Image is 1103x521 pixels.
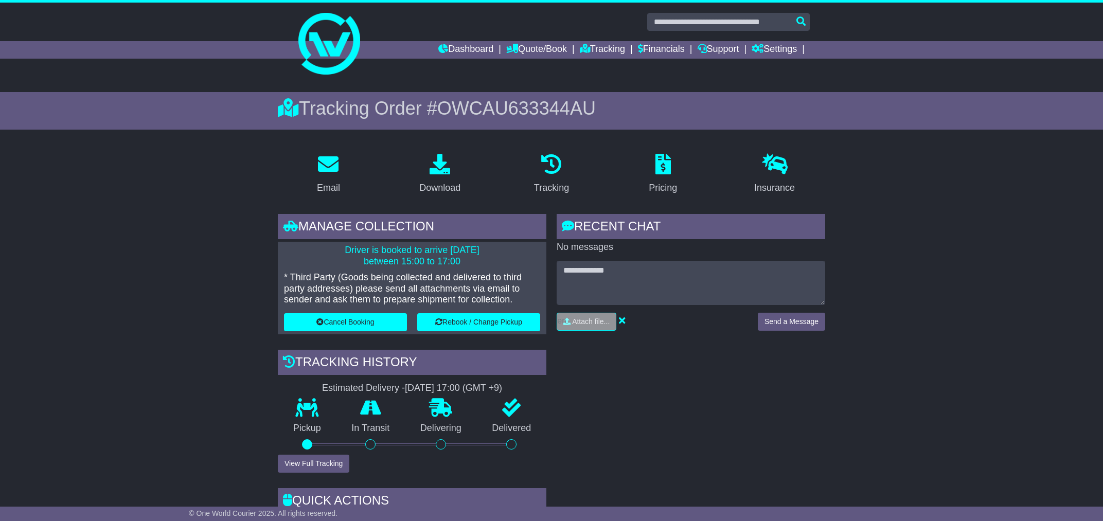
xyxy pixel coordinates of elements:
button: View Full Tracking [278,455,349,473]
div: Tracking Order # [278,97,825,119]
div: Insurance [754,181,795,195]
a: Email [310,150,347,199]
a: Quote/Book [506,41,567,59]
p: Delivered [477,423,547,434]
a: Settings [752,41,797,59]
span: © One World Courier 2025. All rights reserved. [189,509,337,517]
p: * Third Party (Goods being collected and delivered to third party addresses) please send all atta... [284,272,540,306]
button: Send a Message [758,313,825,331]
div: [DATE] 17:00 (GMT +9) [405,383,502,394]
span: OWCAU633344AU [437,98,596,119]
div: Pricing [649,181,677,195]
div: Email [317,181,340,195]
div: Download [419,181,460,195]
div: RECENT CHAT [557,214,825,242]
button: Cancel Booking [284,313,407,331]
div: Tracking [534,181,569,195]
a: Tracking [580,41,625,59]
a: Support [698,41,739,59]
div: Quick Actions [278,488,546,516]
p: No messages [557,242,825,253]
a: Insurance [748,150,802,199]
p: In Transit [336,423,405,434]
a: Financials [638,41,685,59]
a: Dashboard [438,41,493,59]
p: Delivering [405,423,477,434]
div: Manage collection [278,214,546,242]
a: Tracking [527,150,576,199]
div: Estimated Delivery - [278,383,546,394]
button: Rebook / Change Pickup [417,313,540,331]
div: Tracking history [278,350,546,378]
p: Pickup [278,423,336,434]
p: Driver is booked to arrive [DATE] between 15:00 to 17:00 [284,245,540,267]
a: Download [413,150,467,199]
a: Pricing [642,150,684,199]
